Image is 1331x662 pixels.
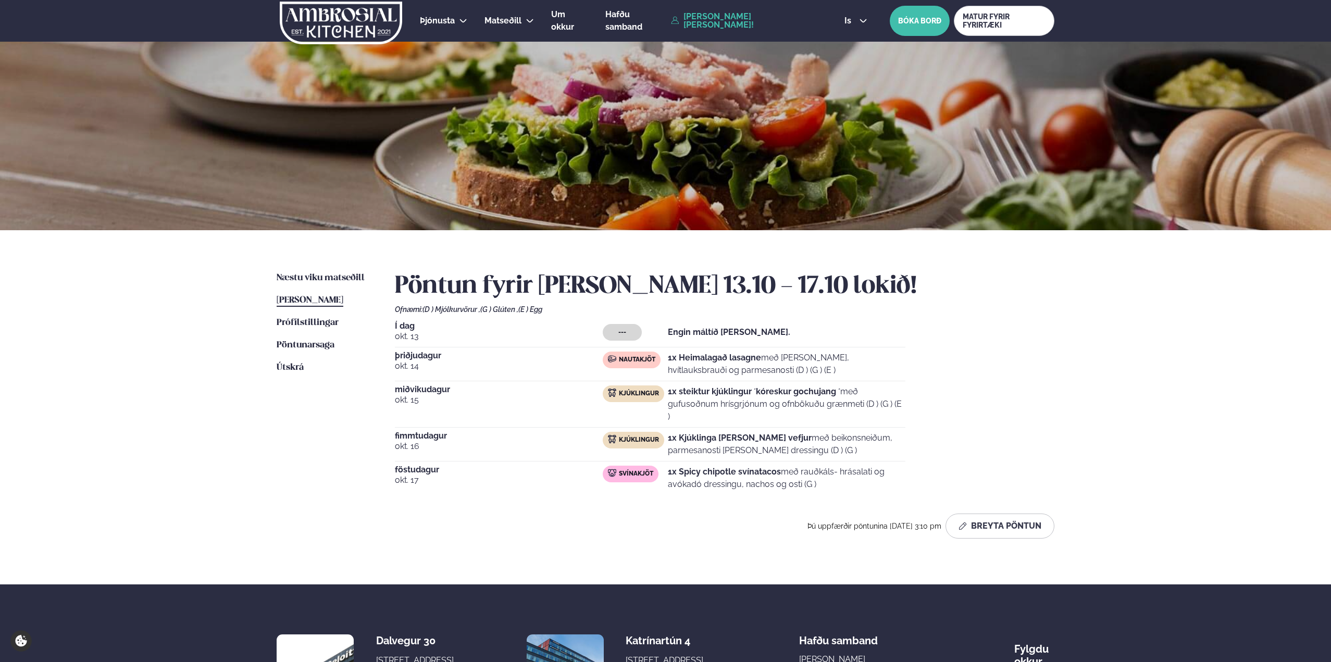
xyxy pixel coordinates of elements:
span: föstudagur [395,466,603,474]
div: Dalvegur 30 [376,634,459,647]
a: Pöntunarsaga [277,339,334,352]
a: Matseðill [484,15,521,27]
span: Útskrá [277,363,304,372]
div: Ofnæmi: [395,305,1054,314]
button: BÓKA BORÐ [890,6,950,36]
a: Útskrá [277,361,304,374]
span: Næstu viku matseðill [277,273,365,282]
span: Í dag [395,322,603,330]
p: með [PERSON_NAME], hvítlauksbrauði og parmesanosti (D ) (G ) (E ) [668,352,905,377]
a: Þjónusta [420,15,455,27]
span: Þjónusta [420,16,455,26]
span: okt. 15 [395,394,603,406]
span: okt. 14 [395,360,603,372]
button: Breyta Pöntun [946,514,1054,539]
img: chicken.svg [608,389,616,397]
span: (E ) Egg [518,305,542,314]
span: fimmtudagur [395,432,603,440]
span: miðvikudagur [395,385,603,394]
span: [PERSON_NAME] [277,296,343,305]
span: Hafðu samband [799,626,878,647]
span: þriðjudagur [395,352,603,360]
strong: 1x Spicy chipotle svínatacos [668,467,781,477]
a: Cookie settings [10,630,32,652]
img: chicken.svg [608,435,616,443]
span: Hafðu samband [605,9,642,32]
strong: Engin máltíð [PERSON_NAME]. [668,327,790,337]
button: is [836,17,875,25]
span: okt. 13 [395,330,603,343]
div: Katrínartún 4 [626,634,708,647]
a: Næstu viku matseðill [277,272,365,284]
span: Matseðill [484,16,521,26]
h2: Pöntun fyrir [PERSON_NAME] 13.10 - 17.10 lokið! [395,272,1054,301]
span: okt. 17 [395,474,603,486]
a: MATUR FYRIR FYRIRTÆKI [954,6,1054,36]
p: með gufusoðnum hrísgrjónum og ofnbökuðu grænmeti (D ) (G ) (E ) [668,385,905,423]
span: okt. 16 [395,440,603,453]
img: beef.svg [608,355,616,363]
span: Prófílstillingar [277,318,339,327]
a: Um okkur [551,8,588,33]
a: [PERSON_NAME] [277,294,343,307]
span: Nautakjöt [619,356,655,364]
span: Pöntunarsaga [277,341,334,349]
img: logo [279,2,403,44]
strong: 1x steiktur kjúklingur ´kóreskur gochujang ´ [668,386,840,396]
span: Svínakjöt [619,470,653,478]
p: með beikonsneiðum, parmesanosti [PERSON_NAME] dressingu (D ) (G ) [668,432,905,457]
span: (G ) Glúten , [480,305,518,314]
strong: 1x Kjúklinga [PERSON_NAME] vefjur [668,433,812,443]
strong: 1x Heimalagað lasagne [668,353,761,363]
span: Um okkur [551,9,574,32]
span: --- [618,328,626,336]
img: pork.svg [608,469,616,477]
span: Kjúklingur [619,390,659,398]
span: is [844,17,854,25]
span: Kjúklingur [619,436,659,444]
a: [PERSON_NAME] [PERSON_NAME]! [671,13,820,29]
p: með rauðkáls- hrásalati og avókadó dressingu, nachos og osti (G ) [668,466,905,491]
span: Þú uppfærðir pöntunina [DATE] 3:10 pm [807,522,941,530]
span: (D ) Mjólkurvörur , [422,305,480,314]
a: Hafðu samband [605,8,666,33]
a: Prófílstillingar [277,317,339,329]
